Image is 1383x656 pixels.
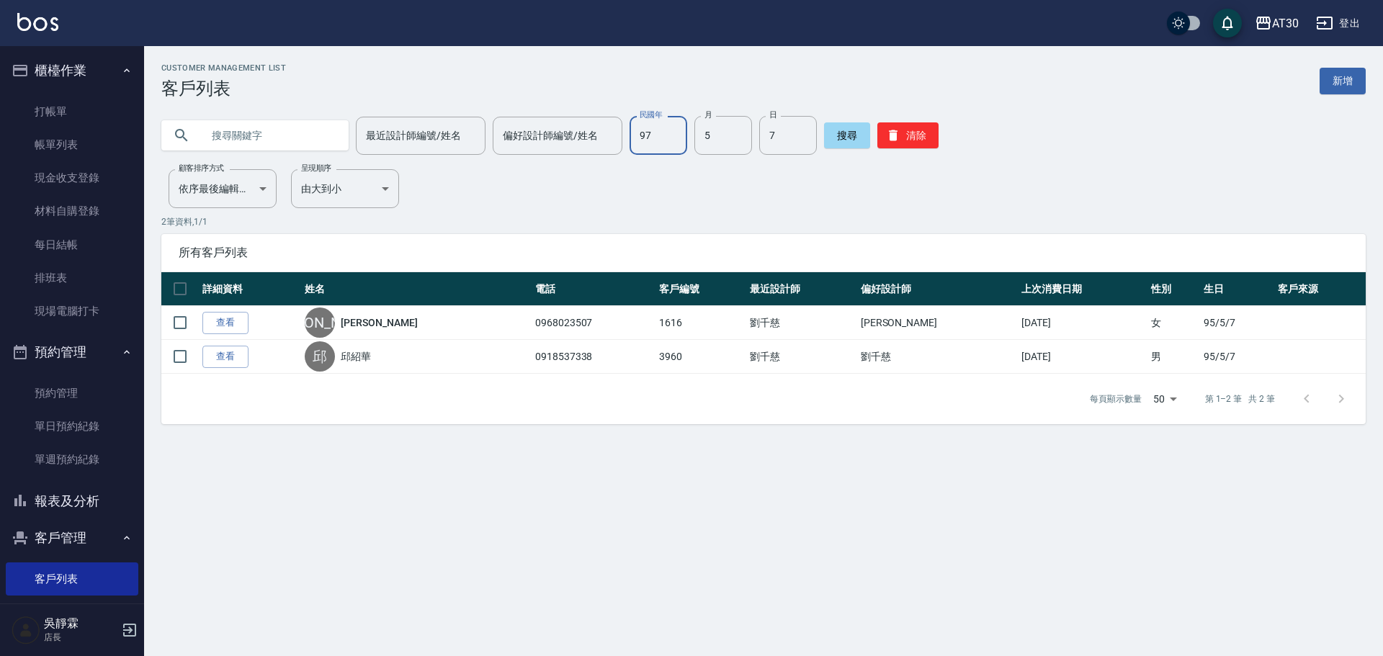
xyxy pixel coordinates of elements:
th: 最近設計師 [746,272,856,306]
td: 0918537338 [532,340,655,374]
td: 男 [1147,340,1200,374]
button: 預約管理 [6,333,138,371]
td: 95/5/7 [1200,306,1274,340]
a: 排班表 [6,261,138,295]
button: 搜尋 [824,122,870,148]
p: 第 1–2 筆 共 2 筆 [1205,392,1275,405]
label: 月 [704,109,712,120]
div: 邱 [305,341,335,372]
a: 現場電腦打卡 [6,295,138,328]
a: 單週預約紀錄 [6,443,138,476]
a: 現金收支登錄 [6,161,138,194]
a: 查看 [202,346,249,368]
button: 登出 [1310,10,1366,37]
h3: 客戶列表 [161,78,286,99]
td: 1616 [655,306,746,340]
a: 打帳單 [6,95,138,128]
th: 電話 [532,272,655,306]
a: [PERSON_NAME] [341,315,417,330]
a: 每日結帳 [6,228,138,261]
th: 上次消費日期 [1018,272,1147,306]
td: [DATE] [1018,306,1147,340]
th: 偏好設計師 [857,272,1019,306]
img: Person [12,616,40,644]
td: 劉千慈 [746,306,856,340]
td: 95/5/7 [1200,340,1274,374]
h5: 吳靜霖 [44,616,117,631]
a: 材料自購登錄 [6,194,138,228]
p: 每頁顯示數量 [1090,392,1142,405]
td: 女 [1147,306,1200,340]
label: 呈現順序 [301,163,331,174]
a: 客戶列表 [6,562,138,596]
th: 詳細資料 [199,272,301,306]
button: save [1213,9,1242,37]
div: 依序最後編輯時間 [169,169,277,208]
th: 生日 [1200,272,1274,306]
img: Logo [17,13,58,31]
h2: Customer Management List [161,63,286,73]
button: 客戶管理 [6,519,138,557]
button: 清除 [877,122,939,148]
a: 預約管理 [6,377,138,410]
td: 3960 [655,340,746,374]
div: AT30 [1272,14,1299,32]
td: 劉千慈 [857,340,1019,374]
p: 店長 [44,631,117,644]
td: 劉千慈 [746,340,856,374]
a: 帳單列表 [6,128,138,161]
a: 新增 [1320,68,1366,94]
a: 邱紹華 [341,349,371,364]
div: 由大到小 [291,169,399,208]
button: 報表及分析 [6,482,138,520]
td: 0968023507 [532,306,655,340]
button: 櫃檯作業 [6,52,138,89]
th: 姓名 [301,272,532,306]
a: 單日預約紀錄 [6,410,138,443]
th: 客戶來源 [1274,272,1366,306]
td: [PERSON_NAME] [857,306,1019,340]
p: 2 筆資料, 1 / 1 [161,215,1366,228]
label: 民國年 [640,109,662,120]
td: [DATE] [1018,340,1147,374]
a: 客資篩選匯出 [6,596,138,629]
button: AT30 [1249,9,1304,38]
th: 客戶編號 [655,272,746,306]
a: 查看 [202,312,249,334]
th: 性別 [1147,272,1200,306]
div: 50 [1147,379,1182,418]
span: 所有客戶列表 [179,246,1348,260]
div: [PERSON_NAME] [305,307,335,338]
label: 日 [769,109,776,120]
label: 顧客排序方式 [179,163,224,174]
input: 搜尋關鍵字 [202,116,337,155]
